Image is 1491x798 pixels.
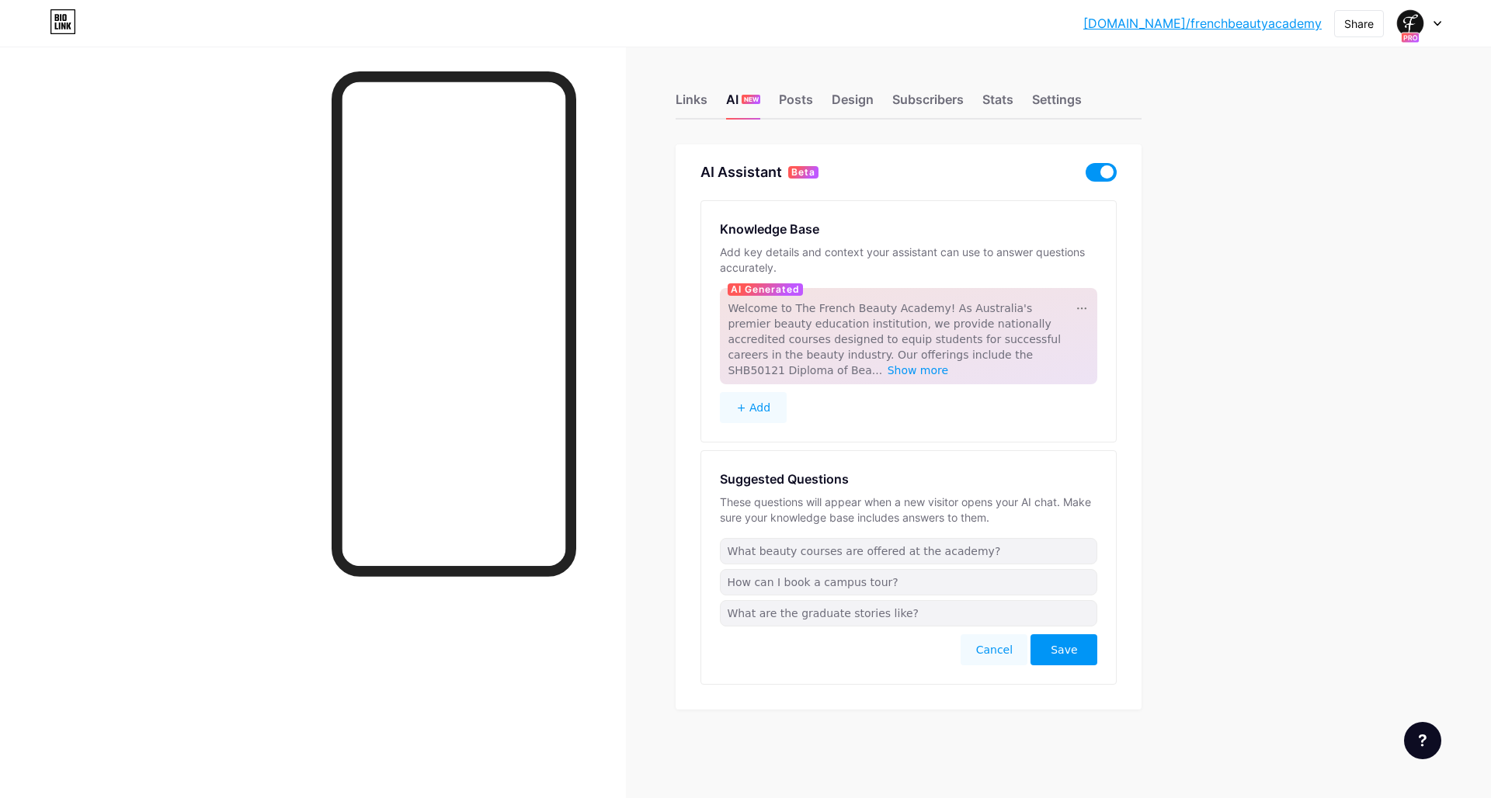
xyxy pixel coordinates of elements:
div: Links [676,90,707,118]
div: Posts [779,90,813,118]
span: Beta [791,166,815,179]
span: Save [1051,642,1077,657]
div: Share [1344,16,1374,32]
input: Enter a suggested question [720,600,1097,626]
span: Welcome to The French Beauty Academy! As Australia's premier beauty education institution, we pro... [728,302,1061,376]
button: + Add [720,392,787,423]
iframe: To enrich screen reader interactions, please activate Accessibility in Grammarly extension settings [342,82,566,567]
div: Subscribers [892,90,964,118]
div: Knowledge Base [720,220,819,238]
div: Design [832,90,874,118]
button: Save [1030,634,1097,665]
div: Settings [1032,90,1082,118]
input: Enter a suggested question [720,569,1097,595]
span: NEW [744,95,759,104]
div: AI [726,90,760,118]
div: Suggested Questions [720,470,849,488]
a: [DOMAIN_NAME]/frenchbeautyacademy [1083,14,1322,33]
div: Stats [982,90,1013,118]
div: These questions will appear when a new visitor opens your AI chat. Make sure your knowledge base ... [720,494,1097,526]
span: AI Generated [731,283,800,296]
div: Add key details and context your assistant can use to answer questions accurately. [720,245,1097,276]
img: frenchbeautyacademy [1395,9,1425,38]
span: Show more [888,364,949,376]
div: AI Assistant [700,163,782,182]
input: Enter a suggested question [720,538,1097,564]
button: Cancel [961,634,1027,665]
